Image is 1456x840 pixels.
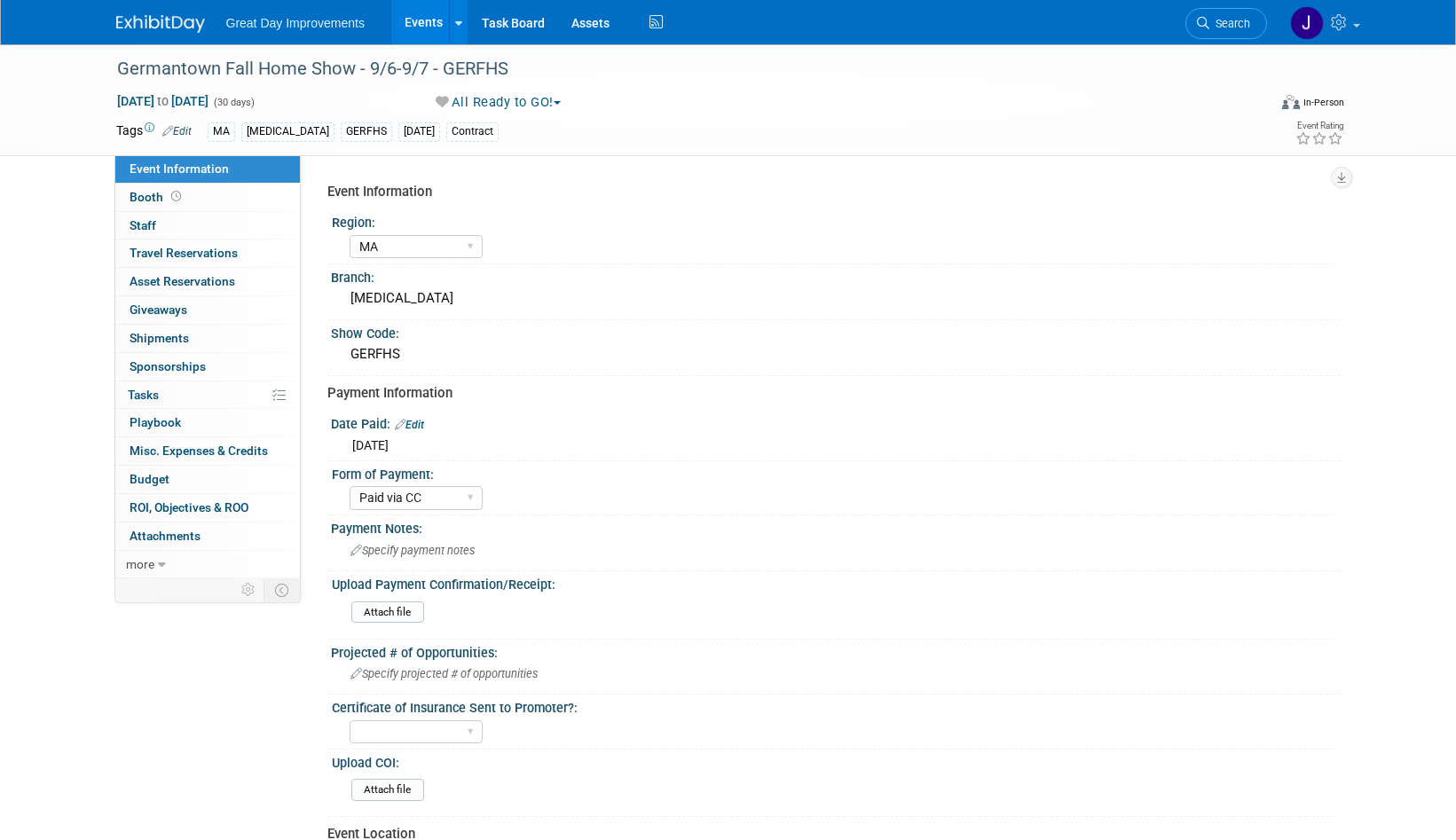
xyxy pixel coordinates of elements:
[332,209,1333,232] div: Region:
[130,472,169,486] span: Budget
[341,122,392,141] div: GERFHS
[208,122,235,141] div: MA
[130,500,248,514] span: ROI, Objectives & ROO
[115,409,300,436] a: Playbook
[1185,8,1267,39] a: Search
[116,122,192,142] td: Tags
[115,466,300,493] a: Budget
[241,122,334,141] div: [MEDICAL_DATA]
[327,183,1327,201] div: Event Information
[130,415,181,429] span: Playbook
[130,302,187,317] span: Giveaways
[1209,17,1250,30] span: Search
[115,522,300,550] a: Attachments
[1282,95,1300,109] img: Format-Inperson.png
[116,93,209,109] span: [DATE] [DATE]
[115,381,300,409] a: Tasks
[130,190,185,204] span: Booth
[115,437,300,465] a: Misc. Expenses & Credits
[130,161,229,176] span: Event Information
[350,544,475,557] span: Specify payment notes
[130,359,206,373] span: Sponsorships
[130,274,235,288] span: Asset Reservations
[115,155,300,183] a: Event Information
[331,411,1341,434] div: Date Paid:
[115,325,300,352] a: Shipments
[1295,122,1343,130] div: Event Rating
[115,268,300,295] a: Asset Reservations
[130,331,189,345] span: Shipments
[226,16,365,30] span: Great Day Improvements
[331,515,1341,538] div: Payment Notes:
[332,461,1333,483] div: Form of Payment:
[398,122,440,141] div: [DATE]
[446,122,499,141] div: Contract
[212,97,255,108] span: (30 days)
[352,438,389,452] span: [DATE]
[332,750,1333,772] div: Upload COI:
[115,212,300,239] a: Staff
[126,557,154,571] span: more
[128,388,159,402] span: Tasks
[264,578,300,601] td: Toggle Event Tabs
[332,695,1333,717] div: Certificate of Insurance Sent to Promoter?:
[1162,92,1345,119] div: Event Format
[130,246,238,260] span: Travel Reservations
[116,15,205,33] img: ExhibitDay
[115,239,300,267] a: Travel Reservations
[344,285,1327,312] div: [MEDICAL_DATA]
[168,190,185,203] span: Booth not reserved yet
[130,444,268,458] span: Misc. Expenses & Credits
[350,667,538,680] span: Specify projected # of opportunities
[233,578,264,601] td: Personalize Event Tab Strip
[1303,96,1344,109] div: In-Person
[130,218,156,232] span: Staff
[331,264,1341,287] div: Branch:
[395,419,424,431] a: Edit
[331,320,1341,342] div: Show Code:
[331,640,1341,662] div: Projected # of Opportunities:
[162,125,192,137] a: Edit
[115,296,300,324] a: Giveaways
[344,341,1327,368] div: GERFHS
[111,53,1240,85] div: Germantown Fall Home Show - 9/6-9/7 - GERFHS
[115,494,300,522] a: ROI, Objectives & ROO
[115,551,300,578] a: more
[332,571,1333,593] div: Upload Payment Confirmation/Receipt:
[429,93,568,112] button: All Ready to GO!
[115,184,300,211] a: Booth
[154,94,171,108] span: to
[115,353,300,381] a: Sponsorships
[1290,6,1324,40] img: Jennifer Hockstra
[327,384,1327,403] div: Payment Information
[130,529,201,543] span: Attachments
